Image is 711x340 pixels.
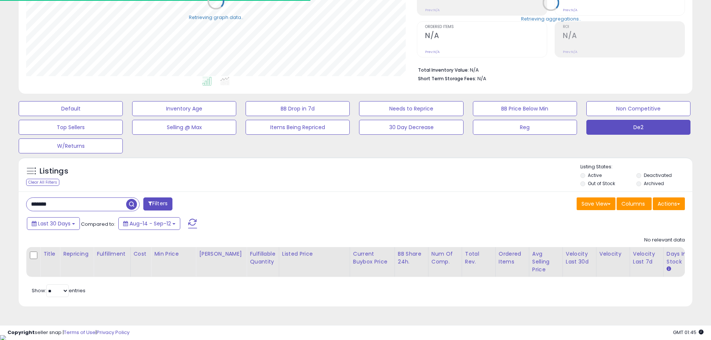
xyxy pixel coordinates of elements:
[667,250,694,266] div: Days In Stock
[134,250,148,258] div: Cost
[81,221,115,228] span: Compared to:
[566,250,593,266] div: Velocity Last 30d
[644,172,672,178] label: Deactivated
[673,329,704,336] span: 2025-10-13 01:45 GMT
[282,250,347,258] div: Listed Price
[586,120,690,135] button: De2
[189,14,243,21] div: Retrieving graph data..
[19,138,123,153] button: W/Returns
[588,180,615,187] label: Out of Stock
[143,197,172,210] button: Filters
[577,197,615,210] button: Save View
[97,329,130,336] a: Privacy Policy
[473,101,577,116] button: BB Price Below Min
[130,220,171,227] span: Aug-14 - Sep-12
[199,250,243,258] div: [PERSON_NAME]
[465,250,492,266] div: Total Rev.
[64,329,96,336] a: Terms of Use
[118,217,180,230] button: Aug-14 - Sep-12
[532,250,559,274] div: Avg Selling Price
[644,180,664,187] label: Archived
[246,101,350,116] button: BB Drop in 7d
[250,250,275,266] div: Fulfillable Quantity
[97,250,127,258] div: Fulfillment
[586,101,690,116] button: Non Competitive
[653,197,685,210] button: Actions
[644,237,685,244] div: No relevant data
[132,120,236,135] button: Selling @ Max
[7,329,130,336] div: seller snap | |
[667,266,671,272] small: Days In Stock.
[43,250,57,258] div: Title
[580,163,692,171] p: Listing States:
[32,287,85,294] span: Show: entries
[132,101,236,116] button: Inventory Age
[7,329,35,336] strong: Copyright
[40,166,68,177] h5: Listings
[38,220,71,227] span: Last 30 Days
[19,120,123,135] button: Top Sellers
[473,120,577,135] button: Reg
[599,250,627,258] div: Velocity
[246,120,350,135] button: Items Being Repriced
[621,200,645,208] span: Columns
[499,250,526,266] div: Ordered Items
[26,179,59,186] div: Clear All Filters
[63,250,90,258] div: Repricing
[353,250,392,266] div: Current Buybox Price
[431,250,459,266] div: Num of Comp.
[398,250,425,266] div: BB Share 24h.
[588,172,602,178] label: Active
[633,250,660,266] div: Velocity Last 7d
[617,197,652,210] button: Columns
[359,120,463,135] button: 30 Day Decrease
[19,101,123,116] button: Default
[359,101,463,116] button: Needs to Reprice
[154,250,193,258] div: Min Price
[27,217,80,230] button: Last 30 Days
[521,15,581,22] div: Retrieving aggregations..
